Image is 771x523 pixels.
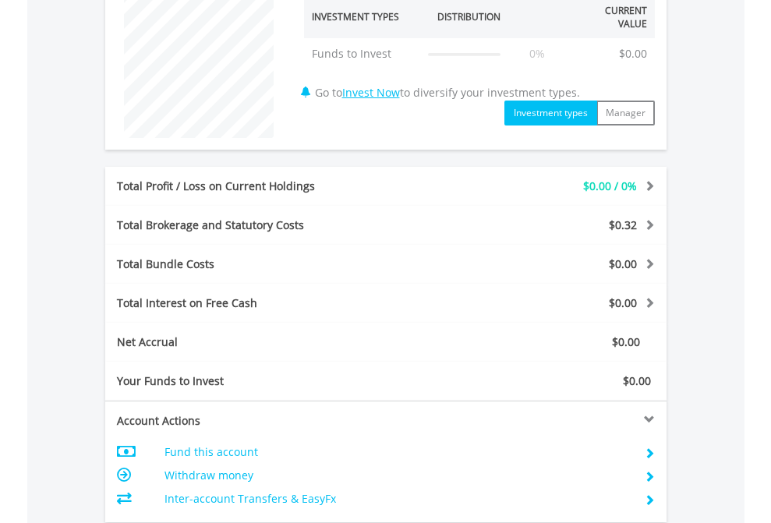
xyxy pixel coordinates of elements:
[105,334,433,350] div: Net Accrual
[105,413,386,429] div: Account Actions
[105,295,433,311] div: Total Interest on Free Cash
[508,38,567,69] td: 0%
[304,38,421,69] td: Funds to Invest
[611,38,655,69] td: $0.00
[105,178,433,194] div: Total Profit / Loss on Current Holdings
[609,295,637,310] span: $0.00
[164,464,625,487] td: Withdraw money
[164,440,625,464] td: Fund this account
[612,334,640,349] span: $0.00
[504,101,597,125] button: Investment types
[105,217,433,233] div: Total Brokerage and Statutory Costs
[437,10,500,23] div: Distribution
[609,256,637,271] span: $0.00
[609,217,637,232] span: $0.32
[105,373,386,389] div: Your Funds to Invest
[164,487,625,511] td: Inter-account Transfers & EasyFx
[596,101,655,125] button: Manager
[583,178,637,193] span: $0.00 / 0%
[342,85,400,100] a: Invest Now
[623,373,651,388] span: $0.00
[105,256,433,272] div: Total Bundle Costs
